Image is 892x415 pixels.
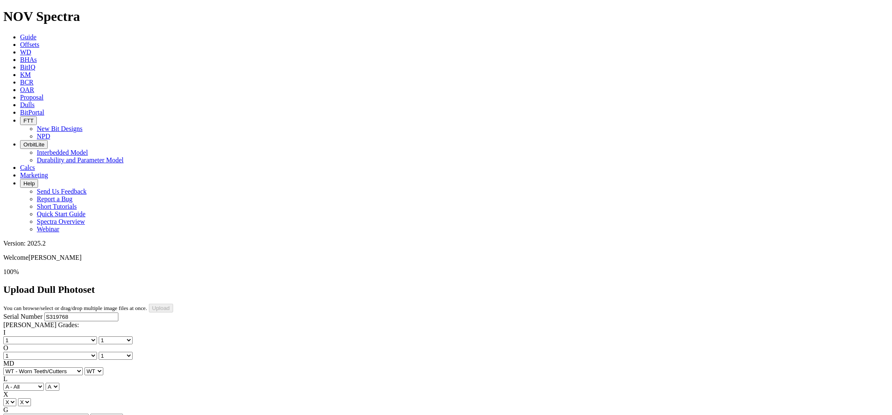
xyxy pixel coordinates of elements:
[3,284,889,295] h2: Upload Dull Photoset
[37,188,87,195] a: Send Us Feedback
[23,180,35,187] span: Help
[3,313,43,320] label: Serial Number
[3,344,8,351] label: O
[20,86,34,93] a: OAR
[20,101,35,108] a: Dulls
[3,305,147,311] small: You can browse/select or drag/drop multiple image files at once.
[3,375,8,382] label: L
[20,71,31,78] a: KM
[37,156,124,164] a: Durability and Parameter Model
[37,203,77,210] a: Short Tutorials
[3,240,889,247] div: Version: 2025.2
[20,41,39,48] a: Offsets
[3,406,8,413] label: G
[20,140,48,149] button: OrbitLite
[28,254,82,261] span: [PERSON_NAME]
[20,116,37,125] button: FTT
[3,321,889,329] div: [PERSON_NAME] Grades:
[20,56,37,63] a: BHAs
[20,94,43,101] a: Proposal
[20,33,36,41] a: Guide
[37,125,82,132] a: New Bit Designs
[149,304,173,313] input: Upload
[20,172,48,179] a: Marketing
[37,149,88,156] a: Interbedded Model
[20,79,33,86] a: BCR
[37,210,85,218] a: Quick Start Guide
[37,133,50,140] a: NPD
[23,141,44,148] span: OrbitLite
[20,64,35,71] a: BitIQ
[20,49,31,56] a: WD
[3,391,8,398] label: X
[20,179,38,188] button: Help
[3,360,14,367] label: MD
[3,268,19,275] span: 100%
[37,195,72,202] a: Report a Bug
[37,218,85,225] a: Spectra Overview
[20,109,44,116] a: BitPortal
[23,118,33,124] span: FTT
[3,254,889,261] p: Welcome
[3,329,5,336] label: I
[37,225,59,233] a: Webinar
[3,9,889,24] h1: NOV Spectra
[20,164,35,171] a: Calcs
